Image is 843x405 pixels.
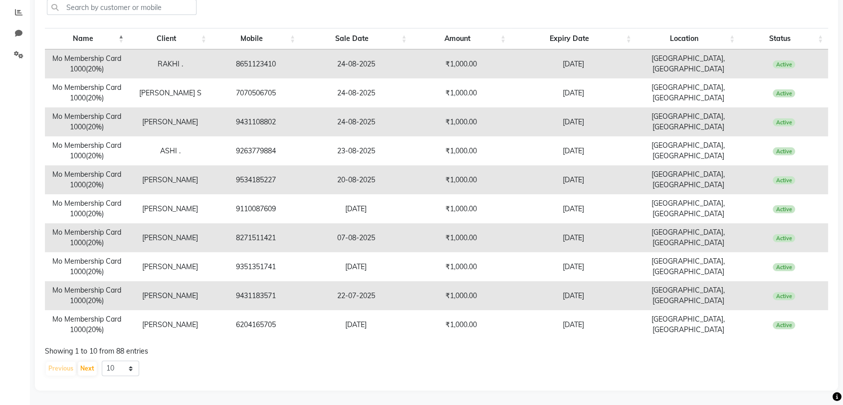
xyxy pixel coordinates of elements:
[300,194,412,223] td: [DATE]
[636,194,740,223] td: [GEOGRAPHIC_DATA], [GEOGRAPHIC_DATA]
[45,223,129,252] td: Mo Membership Card 1000(20%)
[773,263,795,271] span: Active
[412,107,510,136] td: ₹1,000.00
[773,321,795,329] span: Active
[211,194,300,223] td: 9110087609
[129,252,211,281] td: [PERSON_NAME]
[636,281,740,310] td: [GEOGRAPHIC_DATA], [GEOGRAPHIC_DATA]
[773,60,795,68] span: Active
[412,281,510,310] td: ₹1,000.00
[412,194,510,223] td: ₹1,000.00
[773,292,795,300] span: Active
[45,136,129,165] td: Mo Membership Card 1000(20%)
[773,234,795,242] span: Active
[211,78,300,107] td: 7070506705
[211,310,300,339] td: 6204165705
[129,78,211,107] td: [PERSON_NAME] S
[773,205,795,213] span: Active
[211,252,300,281] td: 9351351741
[211,28,300,49] th: Mobile: activate to sort column ascending
[45,107,129,136] td: Mo Membership Card 1000(20%)
[211,136,300,165] td: 9263779884
[129,281,211,310] td: [PERSON_NAME]
[300,252,412,281] td: [DATE]
[636,136,740,165] td: [GEOGRAPHIC_DATA], [GEOGRAPHIC_DATA]
[300,165,412,194] td: 20-08-2025
[129,28,211,49] th: Client: activate to sort column ascending
[511,194,636,223] td: [DATE]
[211,281,300,310] td: 9431183571
[45,194,129,223] td: Mo Membership Card 1000(20%)
[45,281,129,310] td: Mo Membership Card 1000(20%)
[636,165,740,194] td: [GEOGRAPHIC_DATA], [GEOGRAPHIC_DATA]
[45,28,129,49] th: Name: activate to sort column descending
[211,49,300,78] td: 8651123410
[129,136,211,165] td: ASHI .
[300,28,412,49] th: Sale Date: activate to sort column ascending
[211,223,300,252] td: 8271511421
[511,28,636,49] th: Expiry Date: activate to sort column ascending
[636,223,740,252] td: [GEOGRAPHIC_DATA], [GEOGRAPHIC_DATA]
[129,165,211,194] td: [PERSON_NAME]
[45,310,129,339] td: Mo Membership Card 1000(20%)
[45,165,129,194] td: Mo Membership Card 1000(20%)
[773,118,795,126] span: Active
[636,28,740,49] th: Location: activate to sort column ascending
[412,136,510,165] td: ₹1,000.00
[300,49,412,78] td: 24-08-2025
[129,194,211,223] td: [PERSON_NAME]
[45,78,129,107] td: Mo Membership Card 1000(20%)
[78,362,97,376] button: Next
[211,107,300,136] td: 9431108802
[773,147,795,155] span: Active
[511,49,636,78] td: [DATE]
[300,136,412,165] td: 23-08-2025
[129,223,211,252] td: [PERSON_NAME]
[412,252,510,281] td: ₹1,000.00
[300,78,412,107] td: 24-08-2025
[300,223,412,252] td: 07-08-2025
[129,107,211,136] td: [PERSON_NAME]
[636,252,740,281] td: [GEOGRAPHIC_DATA], [GEOGRAPHIC_DATA]
[636,107,740,136] td: [GEOGRAPHIC_DATA], [GEOGRAPHIC_DATA]
[412,49,510,78] td: ₹1,000.00
[773,176,795,184] span: Active
[511,165,636,194] td: [DATE]
[773,89,795,97] span: Active
[511,281,636,310] td: [DATE]
[412,223,510,252] td: ₹1,000.00
[511,136,636,165] td: [DATE]
[511,223,636,252] td: [DATE]
[636,78,740,107] td: [GEOGRAPHIC_DATA], [GEOGRAPHIC_DATA]
[211,165,300,194] td: 9534185227
[511,107,636,136] td: [DATE]
[636,49,740,78] td: [GEOGRAPHIC_DATA], [GEOGRAPHIC_DATA]
[511,78,636,107] td: [DATE]
[412,78,510,107] td: ₹1,000.00
[45,49,129,78] td: Mo Membership Card 1000(20%)
[412,310,510,339] td: ₹1,000.00
[740,28,828,49] th: Status: activate to sort column ascending
[129,310,211,339] td: [PERSON_NAME]
[636,310,740,339] td: [GEOGRAPHIC_DATA], [GEOGRAPHIC_DATA]
[412,28,510,49] th: Amount: activate to sort column ascending
[45,252,129,281] td: Mo Membership Card 1000(20%)
[412,165,510,194] td: ₹1,000.00
[300,310,412,339] td: [DATE]
[511,252,636,281] td: [DATE]
[45,346,828,357] div: Showing 1 to 10 from 88 entries
[300,281,412,310] td: 22-07-2025
[129,49,211,78] td: RAKHI .
[46,362,76,376] button: Previous
[511,310,636,339] td: [DATE]
[300,107,412,136] td: 24-08-2025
